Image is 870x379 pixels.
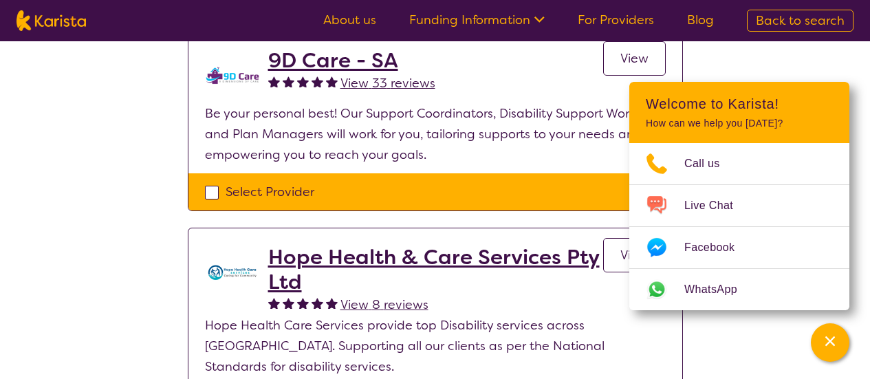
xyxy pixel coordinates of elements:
[684,237,751,258] span: Facebook
[811,323,849,362] button: Channel Menu
[283,76,294,87] img: fullstar
[620,247,649,263] span: View
[409,12,545,28] a: Funding Information
[340,73,435,94] a: View 33 reviews
[268,76,280,87] img: fullstar
[205,245,260,300] img: ts6kn0scflc8jqbskg2q.jpg
[340,294,428,315] a: View 8 reviews
[326,297,338,309] img: fullstar
[326,76,338,87] img: fullstar
[297,297,309,309] img: fullstar
[205,48,260,103] img: tm0unixx98hwpl6ajs3b.png
[323,12,376,28] a: About us
[340,75,435,91] span: View 33 reviews
[646,96,833,112] h2: Welcome to Karista!
[603,41,666,76] a: View
[297,76,309,87] img: fullstar
[268,297,280,309] img: fullstar
[620,50,649,67] span: View
[747,10,853,32] a: Back to search
[283,297,294,309] img: fullstar
[684,153,737,174] span: Call us
[603,238,666,272] a: View
[268,245,603,294] a: Hope Health & Care Services Pty Ltd
[578,12,654,28] a: For Providers
[312,76,323,87] img: fullstar
[205,315,666,377] p: Hope Health Care Services provide top Disability services across [GEOGRAPHIC_DATA]. Supporting al...
[312,297,323,309] img: fullstar
[684,279,754,300] span: WhatsApp
[17,10,86,31] img: Karista logo
[756,12,845,29] span: Back to search
[684,195,750,216] span: Live Chat
[340,296,428,313] span: View 8 reviews
[629,82,849,310] div: Channel Menu
[687,12,714,28] a: Blog
[646,118,833,129] p: How can we help you [DATE]?
[629,269,849,310] a: Web link opens in a new tab.
[629,143,849,310] ul: Choose channel
[205,103,666,165] p: Be your personal best! Our Support Coordinators, Disability Support Workers, and Plan Managers wi...
[268,48,435,73] a: 9D Care - SA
